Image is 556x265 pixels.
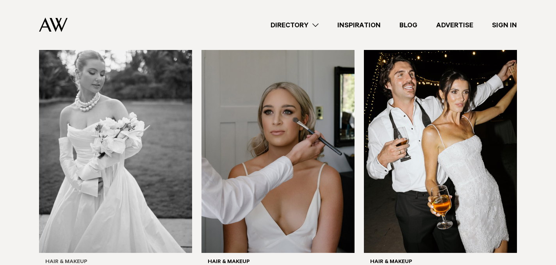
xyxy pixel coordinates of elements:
[261,20,328,30] a: Directory
[328,20,390,30] a: Inspiration
[201,48,355,253] img: Auckland Weddings Hair & Makeup | Beauty by Blair Gamblin
[427,20,483,30] a: Advertise
[390,20,427,30] a: Blog
[364,48,517,253] img: Auckland Weddings Hair & Makeup | Kate Solley
[39,48,192,253] img: Auckland Weddings Hair & Makeup | Made up by Ruth
[483,20,526,30] a: Sign In
[39,18,68,32] img: Auckland Weddings Logo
